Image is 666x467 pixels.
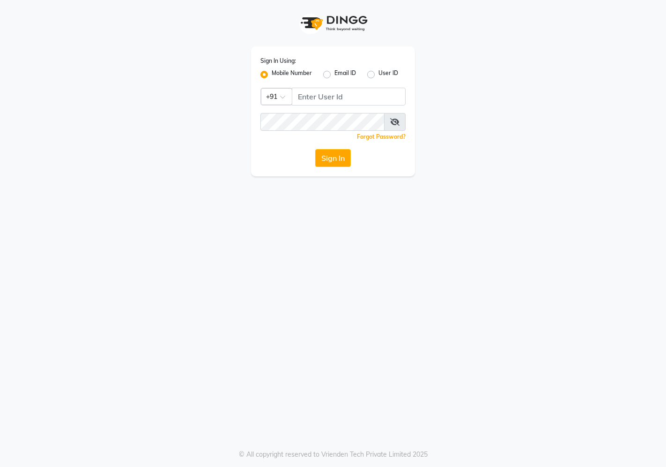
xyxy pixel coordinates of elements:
label: Mobile Number [272,69,312,80]
label: User ID [378,69,398,80]
img: logo1.svg [296,9,370,37]
input: Username [260,113,385,131]
label: Sign In Using: [260,57,296,65]
button: Sign In [315,149,351,167]
input: Username [292,88,406,105]
label: Email ID [334,69,356,80]
a: Forgot Password? [357,133,406,140]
